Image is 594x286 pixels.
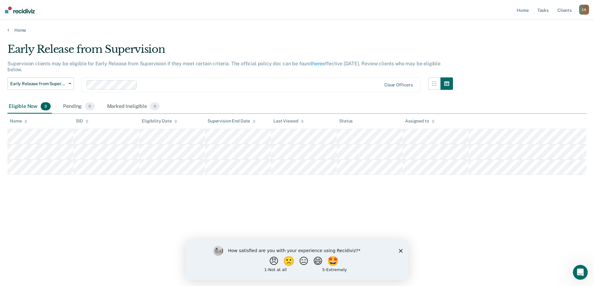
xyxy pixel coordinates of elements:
[405,118,434,124] div: Assigned to
[312,61,322,67] a: here
[150,102,160,110] span: 0
[85,102,94,110] span: 0
[579,5,589,15] div: C R
[62,100,96,113] div: Pending0
[41,102,51,110] span: 3
[10,81,66,86] span: Early Release from Supervision
[76,118,89,124] div: SID
[208,118,256,124] div: Supervision End Date
[7,61,441,72] p: Supervision clients may be eligible for Early Release from Supervision if they meet certain crite...
[10,118,27,124] div: Name
[573,265,588,280] iframe: Intercom live chat
[186,240,408,280] iframe: Survey by Kim from Recidiviz
[106,100,161,113] div: Marked Ineligible0
[579,5,589,15] button: CR
[384,82,413,88] div: Clear officers
[339,118,353,124] div: Status
[5,7,35,13] img: Recidiviz
[142,118,177,124] div: Eligibility Date
[7,77,74,90] button: Early Release from Supervision
[273,118,304,124] div: Last Viewed
[7,100,52,113] div: Eligible Now3
[7,43,453,61] div: Early Release from Supervision
[7,27,587,33] a: Home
